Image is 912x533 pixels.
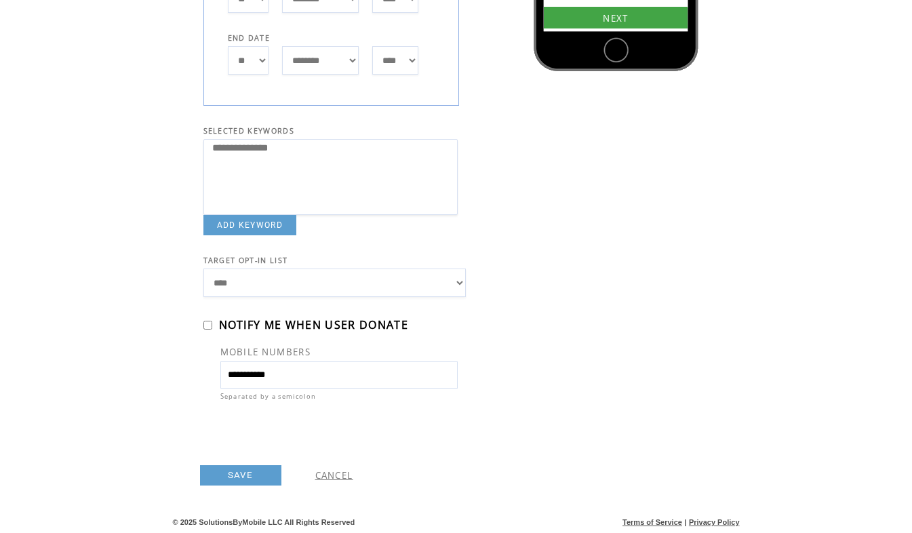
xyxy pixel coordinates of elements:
[228,33,271,43] span: END DATE
[203,215,297,235] a: ADD KEYWORD
[622,518,682,526] a: Terms of Service
[200,465,281,486] a: SAVE
[220,346,311,358] span: MOBILE NUMBERS
[203,256,288,265] span: TARGET OPT-IN LIST
[689,518,740,526] a: Privacy Policy
[544,7,688,31] a: NEXT
[203,126,295,136] span: SELECTED KEYWORDS
[219,317,409,332] span: NOTIFY ME WHEN USER DONATE
[220,392,317,401] span: Separated by a semicolon
[684,518,686,526] span: |
[315,469,353,481] a: CANCEL
[173,518,355,526] span: © 2025 SolutionsByMobile LLC All Rights Reserved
